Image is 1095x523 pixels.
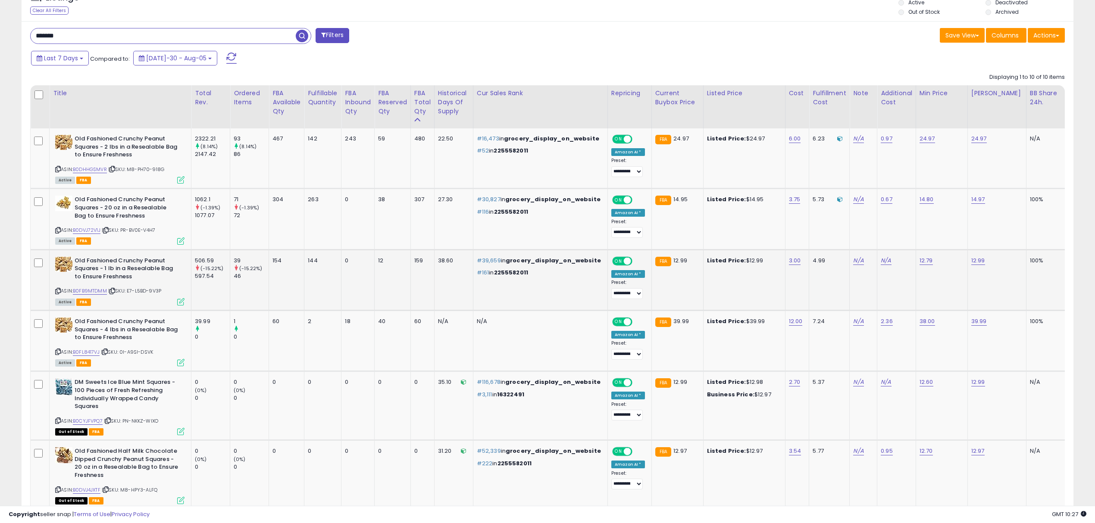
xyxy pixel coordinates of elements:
div: Additional Cost [881,89,912,107]
button: Filters [316,28,349,43]
div: Preset: [611,280,645,299]
div: Repricing [611,89,648,98]
div: ASIN: [55,196,185,243]
div: Title [53,89,188,98]
a: N/A [881,378,891,386]
div: 60 [272,318,297,325]
a: B0FB9MTDMM [73,287,107,295]
a: 12.70 [920,447,933,455]
a: N/A [853,134,863,143]
div: 0 [272,378,297,386]
div: Amazon AI * [611,392,645,399]
b: Old Fashioned Crunchy Peanut Squares - 20 oz in a Resealable Bag to Ensure Freshness [75,196,179,222]
p: in [477,147,601,155]
a: 6.00 [789,134,801,143]
a: B0DVJ72V1J [73,227,100,234]
div: FBA inbound Qty [345,89,371,116]
div: 27.30 [438,196,466,203]
p: in [477,447,601,455]
div: 7.24 [813,318,843,325]
div: 2147.42 [195,150,230,158]
b: DM Sweets Ice Blue Mint Squares - 100 Pieces of Fresh Refreshing Individually Wrapped Candy Squares [75,378,179,412]
div: Clear All Filters [30,6,69,15]
div: Ordered Items [234,89,265,107]
div: Preset: [611,158,645,177]
a: B0CYJFVPQ7 [73,417,103,425]
a: 12.99 [971,256,985,265]
a: 0.67 [881,195,892,204]
div: 1077.07 [195,212,230,219]
span: All listings currently available for purchase on Amazon [55,177,75,184]
a: 24.97 [920,134,935,143]
div: N/A [1030,378,1058,386]
span: grocery_display_on_website [505,378,601,386]
span: | SKU: E7-L5BD-9V3P [108,287,161,294]
a: 24.97 [971,134,987,143]
span: 16322491 [497,390,524,398]
div: 39 [234,257,269,265]
label: Out of Stock [908,8,940,16]
span: All listings that are currently out of stock and unavailable for purchase on Amazon [55,428,88,436]
p: in [477,460,601,467]
div: 100% [1030,318,1058,325]
div: 60 [414,318,428,325]
div: $12.97 [707,391,779,398]
span: 2255582011 [497,459,532,467]
div: 39.99 [195,318,230,325]
span: grocery_display_on_website [505,195,601,203]
a: 3.00 [789,256,801,265]
div: 243 [345,135,368,143]
label: Archived [995,8,1019,16]
a: 12.60 [920,378,933,386]
a: 12.79 [920,256,933,265]
div: 159 [414,257,428,265]
span: #116 [477,208,489,216]
div: N/A [438,318,466,325]
a: B0FL8417VJ [73,349,100,356]
div: FBA Reserved Qty [378,89,407,116]
b: Business Price: [707,390,754,398]
a: Terms of Use [74,510,110,518]
div: Preset: [611,402,645,421]
div: 71 [234,196,269,203]
a: B0DVJ4JXTF [73,486,100,494]
div: $12.97 [707,447,779,455]
span: OFF [631,257,645,265]
div: 12 [378,257,404,265]
div: 0 [195,463,230,471]
span: OFF [631,448,645,455]
img: 51v3LQgOIIL._SL40_.jpg [55,378,72,395]
b: Listed Price: [707,256,746,265]
a: N/A [853,317,863,326]
span: All listings currently available for purchase on Amazon [55,359,75,367]
div: 38.60 [438,257,466,265]
div: 0 [414,447,428,455]
span: | SKU: PN-NKKZ-WIXO [104,417,158,424]
div: 22.50 [438,135,466,143]
a: B0DHHGSMVR [73,166,107,173]
a: 12.97 [971,447,985,455]
div: FBA Total Qty [414,89,431,116]
div: Listed Price [707,89,782,98]
a: N/A [853,195,863,204]
b: Listed Price: [707,134,746,143]
span: 12.99 [673,256,687,265]
div: 307 [414,196,428,203]
small: (-1.39%) [239,204,259,211]
img: 61jLkh+yReL._SL40_.jpg [55,318,72,333]
span: FBA [89,428,103,436]
span: All listings that are currently out of stock and unavailable for purchase on Amazon [55,497,88,504]
a: 2.36 [881,317,893,326]
a: 0.97 [881,134,892,143]
div: 0 [345,378,368,386]
a: Privacy Policy [112,510,150,518]
div: 40 [378,318,404,325]
span: OFF [631,196,645,204]
div: 59 [378,135,404,143]
div: 38 [378,196,404,203]
div: 0 [234,463,269,471]
img: 41EmlmHo-ML._SL40_.jpg [55,447,72,463]
span: 12.97 [673,447,687,455]
div: N/A [1030,447,1058,455]
span: 2255582011 [494,208,529,216]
